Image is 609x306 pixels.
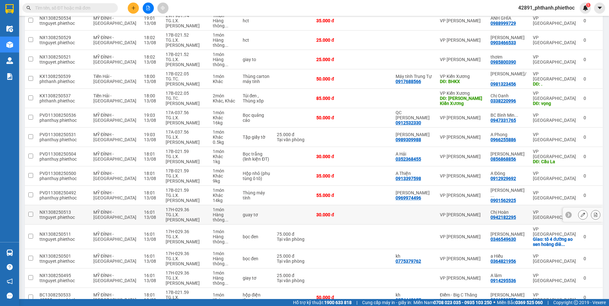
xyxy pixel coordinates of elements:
span: ... [514,113,518,118]
span: MỸ ĐÌNH - [GEOGRAPHIC_DATA] [93,132,136,142]
div: TG.TC.[PERSON_NAME] [166,96,207,106]
div: Thanh Thuỳ [396,190,433,195]
div: 50.000 đ [316,115,352,120]
span: ... [225,43,228,48]
button: aim [157,3,168,14]
div: 75.000 đ [277,232,310,237]
div: Hàng thông thường [213,234,236,244]
div: VP Kiến Xương [440,74,484,79]
div: Hộp nhỏ (phụ tùng ô tô) [243,171,270,181]
div: 2 món [213,93,236,98]
div: 0917688566 [396,79,421,84]
span: ... [561,242,565,247]
div: 0 [584,295,599,300]
div: Hàng thông thường [213,57,236,67]
div: 1 món [213,168,236,173]
div: 0966255886 [491,137,516,142]
div: VP [GEOGRAPHIC_DATA] [533,273,577,283]
div: 18:00 [144,74,159,79]
div: 0989309988 [396,137,421,142]
div: DĐ: BHKX [440,79,484,84]
div: 18:01 [144,171,159,176]
div: A Đông [491,171,527,176]
div: NX1308250511 [39,232,87,237]
div: VP [GEOGRAPHIC_DATA] [533,226,577,237]
div: 0 [584,96,599,101]
div: Khác [213,79,236,84]
div: DĐ: Quang Bình Kiến Xương [440,96,484,106]
div: QC Anh Quân [396,110,433,120]
div: 1 món [213,270,236,275]
div: Tại văn phòng [277,237,310,242]
span: file-add [146,6,150,10]
div: phthanh.phiethoc [39,98,87,103]
span: ... [225,239,228,244]
div: ttnguyet.phiethoc [39,259,87,264]
div: phanthuy.phiethoc [39,156,87,162]
div: 0856868856 [491,156,516,162]
div: 25.000 đ [277,132,310,137]
img: solution-icon [6,73,13,80]
div: A Thiện [396,171,433,176]
div: bọc đen [243,256,270,261]
div: BC1308250533 [39,292,87,297]
div: 16:01 [144,273,159,278]
div: 0901562925 [491,198,516,203]
div: 17B-021.59 [166,290,207,295]
div: hct [243,18,270,23]
div: A Hải [396,151,433,156]
span: MỸ ĐÌNH - [GEOGRAPHIC_DATA] [93,232,136,242]
div: 17H-029.36 [166,229,207,234]
span: MỸ ĐÌNH - [GEOGRAPHIC_DATA] [93,171,136,181]
div: phanthuy.phiethoc [39,118,87,123]
div: VP [GEOGRAPHIC_DATA] [533,54,577,65]
div: 1 món [213,129,236,135]
span: ... [225,281,228,286]
div: 17B-021.59 [166,149,207,154]
div: 35.000 đ [316,173,352,178]
sup: 1 [586,3,591,7]
div: 13/08 [144,215,159,220]
div: thơim [491,54,527,59]
div: 18:02 [144,35,159,40]
span: MỸ ĐÌNH - [GEOGRAPHIC_DATA] [93,273,136,283]
div: 19:03 [144,132,159,137]
div: 18:02 [144,54,159,59]
div: 0352368455 [396,156,421,162]
div: 25.000 đ [316,38,352,43]
div: PVD11308250536 [39,113,87,118]
div: 17H-029.36 [166,251,207,256]
div: PVD11308250500 [39,171,87,176]
div: NX1308250513 [39,210,87,215]
div: 25.000 đ [316,57,352,62]
img: warehouse-icon [6,41,13,48]
div: NX1308250495 [39,273,87,278]
div: TG.LX.[PERSON_NAME] [166,212,207,222]
div: VP [PERSON_NAME] [440,256,484,261]
div: giay tơ [243,275,270,281]
div: 1 món [213,229,236,234]
div: 0988999729 [491,21,516,26]
div: 13/08 [144,176,159,181]
div: 0 [584,76,599,81]
div: DĐ: vọng [533,101,577,106]
div: VP [PERSON_NAME] [440,154,484,159]
div: Giao: tô 4 đường ao sen hoàng diêu thái bình [533,237,577,247]
span: MỸ ĐÌNH - [GEOGRAPHIC_DATA] [93,54,136,65]
div: 0775379762 [396,259,421,264]
span: MỸ ĐÌNH - [GEOGRAPHIC_DATA] [93,151,136,162]
span: ... [491,76,494,81]
div: ttnguyet.phiethoc [39,59,87,65]
div: 50.000 đ [316,295,352,300]
div: 50.000 đ [316,76,352,81]
div: 30.000 đ [316,154,352,159]
button: caret-down [594,3,605,14]
div: kh [396,254,433,259]
div: VP [PERSON_NAME] [440,193,484,198]
div: 19:01 [144,16,159,21]
div: Sửa đơn hàng [578,210,588,219]
img: warehouse-icon [6,25,13,32]
div: Anh Nam [491,292,527,297]
div: Khác [213,193,236,198]
span: ... [225,261,228,266]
